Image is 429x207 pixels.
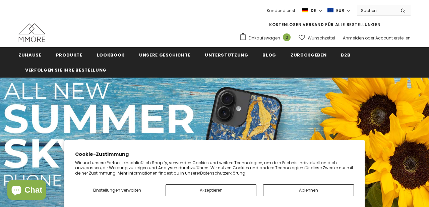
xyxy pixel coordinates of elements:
span: Zurückgeben [291,52,326,58]
a: Wunschzettel [299,32,335,44]
span: Unterstützung [205,52,248,58]
button: Akzeptieren [166,184,256,196]
h2: Cookie-Zustimmung [75,151,354,158]
inbox-online-store-chat: Onlineshop-Chat von Shopify [5,180,48,202]
span: Unsere Geschichte [139,52,190,58]
img: MMORE Cases [18,23,45,42]
a: Blog [262,47,276,62]
span: KOSTENLOSEN VERSAND FÜR ALLE BESTELLUNGEN [269,22,381,27]
span: Lookbook [97,52,125,58]
span: Produkte [56,52,82,58]
a: Einkaufswagen 0 [239,33,294,43]
a: Produkte [56,47,82,62]
a: Lookbook [97,47,125,62]
span: Einkaufswagen [249,35,280,41]
span: Wunschzettel [308,35,335,41]
a: Anmelden [343,35,364,41]
button: Einstellungen verwalten [75,184,159,196]
img: i-lang-2.png [302,8,308,13]
span: EUR [336,7,344,14]
a: Datenschutzerklärung [200,170,245,176]
span: oder [365,35,374,41]
span: 0 [283,33,291,41]
a: Unterstützung [205,47,248,62]
span: de [311,7,316,14]
button: Ablehnen [263,184,354,196]
span: Einstellungen verwalten [93,187,141,193]
span: Zuhause [18,52,42,58]
a: Unsere Geschichte [139,47,190,62]
span: Kundendienst [267,8,295,13]
span: Verfolgen Sie Ihre Bestellung [25,67,107,73]
input: Search Site [357,6,395,15]
span: B2B [341,52,350,58]
a: Verfolgen Sie Ihre Bestellung [25,62,107,77]
p: Wir und unsere Partner, einschließlich Shopify, verwenden Cookies und weitere Technologien, um de... [75,160,354,176]
a: Account erstellen [375,35,411,41]
span: Blog [262,52,276,58]
a: Zurückgeben [291,47,326,62]
a: Zuhause [18,47,42,62]
a: B2B [341,47,350,62]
